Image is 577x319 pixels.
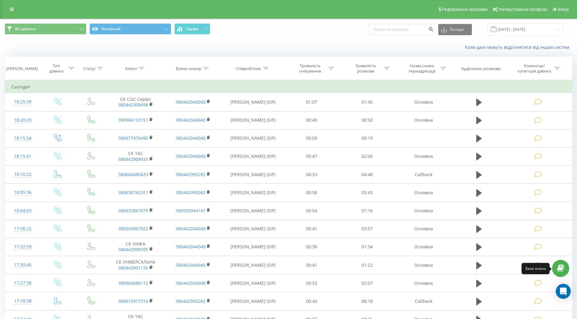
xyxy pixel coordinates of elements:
[339,111,395,129] td: 00:50
[395,202,453,220] td: Основна
[176,171,206,177] a: 380442995282
[339,256,395,274] td: 01:22
[187,27,199,31] span: Графік
[118,102,148,108] a: 380442308498
[6,66,38,71] div: [PERSON_NAME]
[5,81,572,93] td: Сьогодні
[176,280,206,286] a: 380442044040
[118,298,148,304] a: 380673917316
[118,226,148,232] a: 380503867922
[107,238,164,256] td: СК УНІКА
[395,238,453,256] td: Основна
[11,168,34,181] div: 18:10:22
[222,147,284,165] td: [PERSON_NAME] (SIP)
[222,129,284,147] td: [PERSON_NAME] (SIP)
[284,220,340,238] td: 00:41
[395,166,453,184] td: Callback
[11,241,34,253] div: 17:32:59
[11,132,34,144] div: 18:15:54
[236,66,261,71] div: Співробітник
[284,184,340,202] td: 00:58
[176,153,206,159] a: 380442044040
[339,202,395,220] td: 01:16
[284,238,340,256] td: 00:38
[293,63,327,74] div: Тривалість очікування
[176,117,206,123] a: 380442044040
[369,24,435,35] input: Пошук за номером
[339,220,395,238] td: 03:07
[438,24,472,35] button: Експорт
[46,63,67,74] div: Тип дзвінка
[176,208,206,213] a: 380932044141
[118,280,148,286] a: 380964086172
[11,277,34,289] div: 17:27:38
[284,256,340,274] td: 00:41
[222,111,284,129] td: [PERSON_NAME] (SIP)
[176,298,206,304] a: 380442995282
[222,93,284,111] td: [PERSON_NAME] (SIP)
[395,147,453,165] td: Основна
[284,292,340,310] td: 00:40
[11,114,34,126] div: 18:20:29
[284,202,340,220] td: 00:54
[339,129,395,147] td: 00:19
[174,23,210,35] button: Графік
[176,135,206,141] a: 380442044040
[11,186,34,199] div: 18:05:36
[442,7,488,12] span: Реферальна програма
[107,93,164,111] td: СК СОС Сервіс
[11,259,34,271] div: 17:30:46
[284,147,340,165] td: 00:47
[284,129,340,147] td: 00:09
[526,266,546,271] div: База знань
[339,274,395,292] td: 02:07
[11,223,34,235] div: 17:58:22
[222,274,284,292] td: [PERSON_NAME] (SIP)
[222,238,284,256] td: [PERSON_NAME] (SIP)
[11,96,34,108] div: 18:25:39
[118,171,148,177] a: 380666680433
[176,226,206,232] a: 380442044040
[395,184,453,202] td: Основна
[222,184,284,202] td: [PERSON_NAME] (SIP)
[118,190,148,195] a: 380638742551
[405,63,439,74] div: Назва схеми переадресації
[125,66,137,71] div: Клієнт
[395,93,453,111] td: Основна
[118,117,148,123] a: 380966153151
[461,66,501,71] div: Аудіозапис розмови
[339,147,395,165] td: 02:06
[284,111,340,129] td: 00:40
[556,284,571,299] div: Open Intercom Messenger
[15,26,36,31] span: Всі дзвінки
[395,274,453,292] td: Основна
[395,111,453,129] td: Основна
[11,295,34,307] div: 17:18:38
[516,63,553,74] div: Коментар/категорія дзвінка
[222,202,284,220] td: [PERSON_NAME] (SIP)
[118,265,148,271] a: 380443901135
[90,23,171,35] button: Основний
[176,99,206,105] a: 380442044040
[284,93,340,111] td: 01:07
[339,166,395,184] td: 04:48
[176,262,206,268] a: 380442044040
[5,23,86,35] button: Всі дзвінки
[395,220,453,238] td: Основна
[11,150,34,162] div: 18:15:41
[222,220,284,238] td: [PERSON_NAME] (SIP)
[284,274,340,292] td: 00:53
[339,184,395,202] td: 03:43
[11,205,34,217] div: 18:04:03
[558,7,569,12] span: Вихід
[118,208,148,213] a: 380632847079
[176,244,206,250] a: 380442044040
[222,166,284,184] td: [PERSON_NAME] (SIP)
[349,63,382,74] div: Тривалість розмови
[118,246,148,252] a: 380442998395
[107,256,164,274] td: СК УНІВЕРСАЛЬНА
[395,256,453,274] td: Основна
[176,66,201,71] div: Бізнес номер
[498,7,547,12] span: Налаштування профілю
[222,292,284,310] td: [PERSON_NAME] (SIP)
